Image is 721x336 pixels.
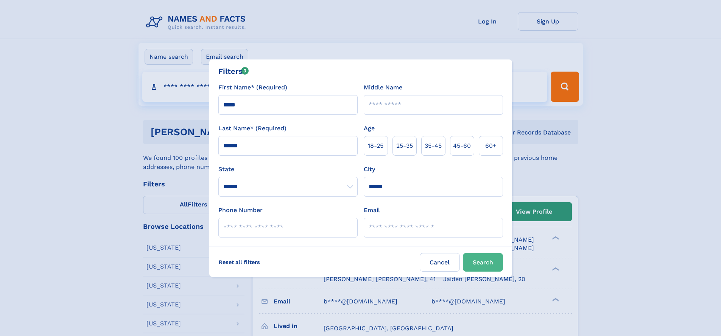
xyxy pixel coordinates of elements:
[218,165,358,174] label: State
[364,83,402,92] label: Middle Name
[218,66,249,77] div: Filters
[218,124,287,133] label: Last Name* (Required)
[218,83,287,92] label: First Name* (Required)
[364,165,375,174] label: City
[368,141,383,150] span: 18‑25
[453,141,471,150] span: 45‑60
[396,141,413,150] span: 25‑35
[364,206,380,215] label: Email
[214,253,265,271] label: Reset all filters
[425,141,442,150] span: 35‑45
[364,124,375,133] label: Age
[485,141,497,150] span: 60+
[218,206,263,215] label: Phone Number
[420,253,460,272] label: Cancel
[463,253,503,272] button: Search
